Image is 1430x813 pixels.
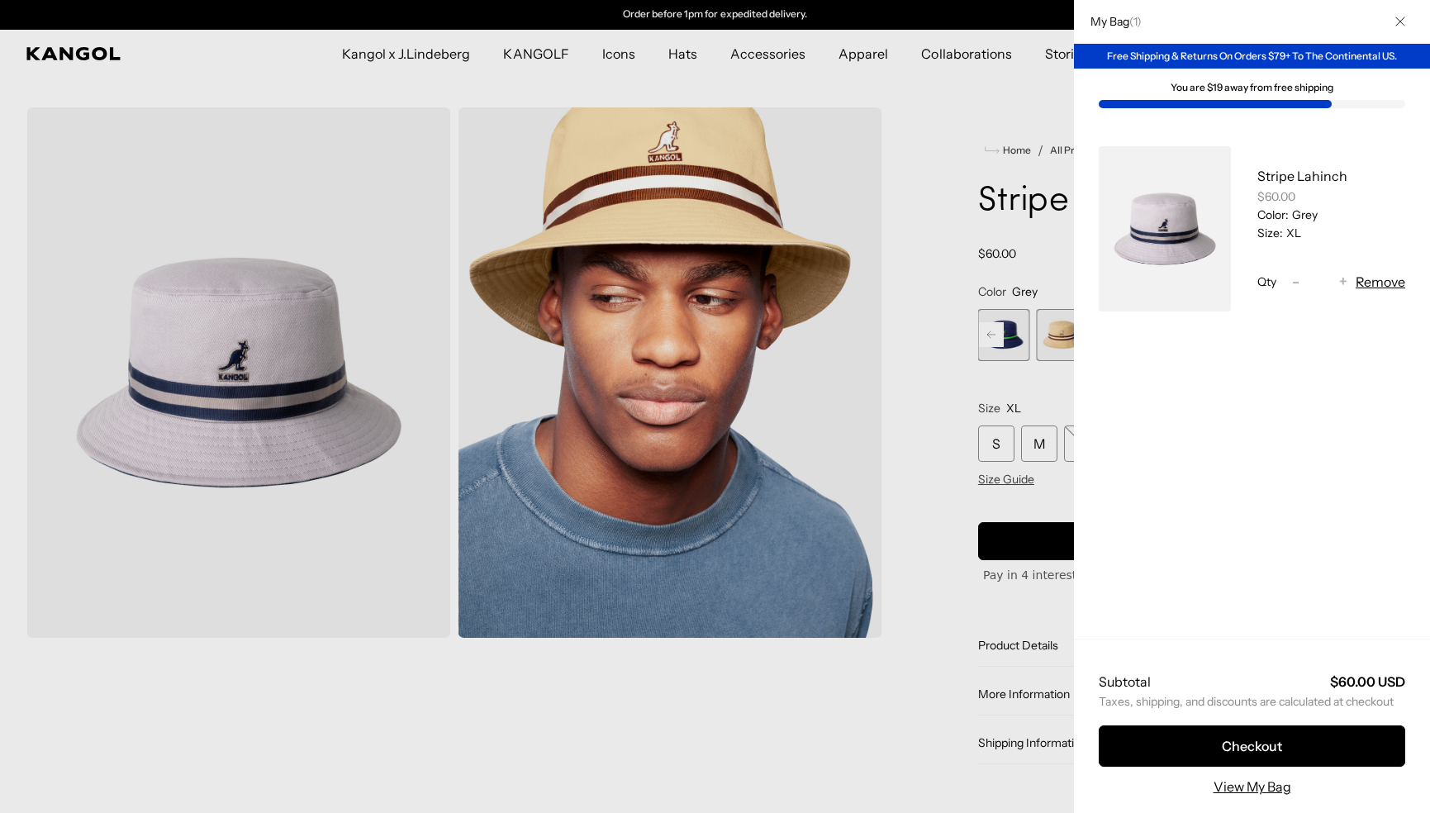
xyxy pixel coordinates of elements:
dt: Color: [1257,207,1289,222]
span: + [1339,271,1347,293]
button: - [1283,272,1308,292]
input: Quantity for Stripe Lahinch [1308,272,1331,292]
h2: Subtotal [1099,673,1151,691]
span: ( ) [1129,14,1142,29]
button: + [1331,272,1356,292]
dd: Grey [1289,207,1318,222]
a: Stripe Lahinch [1257,168,1347,184]
div: $60.00 [1257,189,1405,204]
a: View My Bag [1214,777,1291,796]
dt: Size: [1257,226,1283,240]
small: Taxes, shipping, and discounts are calculated at checkout [1099,694,1405,709]
span: Qty [1257,274,1276,289]
dd: XL [1283,226,1301,240]
span: 1 [1133,14,1137,29]
strong: $60.00 USD [1330,673,1405,690]
div: Free Shipping & Returns On Orders $79+ To The Continental US. [1074,44,1430,69]
button: Checkout [1099,725,1405,767]
span: - [1292,271,1299,293]
h2: My Bag [1082,14,1142,29]
button: Remove Stripe Lahinch - Grey / XL [1356,272,1405,292]
div: You are $19 away from free shipping [1099,82,1405,93]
